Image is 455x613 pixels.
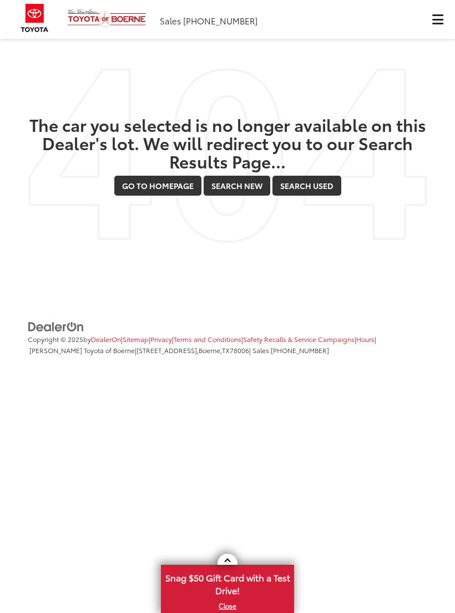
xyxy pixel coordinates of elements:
[28,320,84,331] a: DealerOn
[135,345,249,355] span: |
[149,334,172,344] span: |
[174,334,241,344] a: Terms and Conditions
[183,14,257,27] span: [PHONE_NUMBER]
[356,334,375,344] a: Hours
[271,345,329,355] span: [PHONE_NUMBER]
[123,334,149,344] a: Sitemap
[172,334,241,344] span: |
[204,176,270,196] a: Search New
[222,345,230,355] span: TX
[114,176,201,196] a: Go to Homepage
[28,334,83,344] span: Copyright © 2025
[199,345,222,355] span: Boerne,
[150,334,172,344] a: Privacy
[28,115,427,170] h2: The car you selected is no longer available on this Dealer's lot. We will redirect you to our Sea...
[28,321,84,333] img: DealerOn
[160,14,181,27] span: Sales
[355,334,375,344] span: |
[67,8,146,28] img: Vic Vaughan Toyota of Boerne
[230,345,249,355] span: 78006
[121,334,149,344] span: |
[136,345,199,355] span: [STREET_ADDRESS],
[162,566,293,600] span: Snag $50 Gift Card with a Test Drive!
[241,334,355,344] span: |
[243,334,355,344] a: Safety Recalls & Service Campaigns, Opens in a new tab
[83,334,121,344] span: by
[249,345,329,355] span: | Sales:
[91,334,121,344] a: DealerOn Home Page
[272,176,341,196] a: Search Used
